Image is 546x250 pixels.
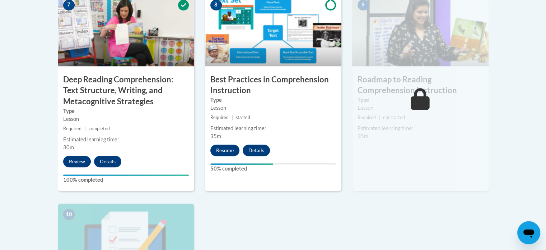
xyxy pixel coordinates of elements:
iframe: Button to launch messaging window [517,221,540,244]
span: completed [89,126,110,131]
h3: Deep Reading Comprehension: Text Structure, Writing, and Metacognitive Strategies [58,74,194,107]
span: 35m [358,133,368,139]
div: Lesson [358,104,483,112]
button: Resume [210,145,239,156]
span: Required [358,115,376,120]
span: | [232,115,233,120]
span: 35m [210,133,221,139]
button: Review [63,156,91,167]
span: 10 [63,209,75,220]
label: Type [358,96,483,104]
div: Lesson [63,115,189,123]
span: | [379,115,380,120]
div: Your progress [210,163,273,165]
label: Type [210,96,336,104]
label: Type [63,107,189,115]
button: Details [94,156,121,167]
span: 30m [63,144,74,150]
button: Details [243,145,270,156]
label: 100% completed [63,176,189,184]
div: Estimated learning time: [358,124,483,132]
div: Estimated learning time: [210,124,336,132]
h3: Roadmap to Reading Comprehension Instruction [352,74,489,96]
div: Lesson [210,104,336,112]
label: 50% completed [210,165,336,173]
span: Required [210,115,229,120]
span: Required [63,126,81,131]
span: started [236,115,250,120]
h3: Best Practices in Comprehension Instruction [205,74,341,96]
div: Estimated learning time: [63,136,189,144]
span: | [84,126,86,131]
div: Your progress [63,174,189,176]
span: not started [383,115,405,120]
